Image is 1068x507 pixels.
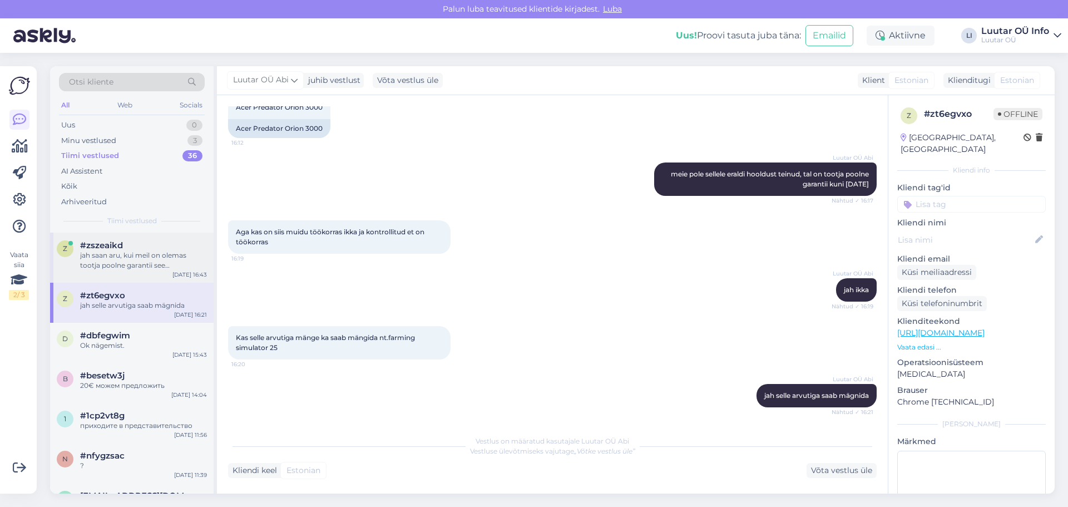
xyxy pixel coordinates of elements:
div: Küsi telefoninumbrit [897,296,987,311]
p: Klienditeekond [897,316,1046,327]
div: AI Assistent [61,166,102,177]
div: 3 [187,135,202,146]
span: Otsi kliente [69,76,113,88]
span: n [62,455,68,463]
span: d [62,334,68,343]
span: b [63,375,68,383]
div: Vaata siia [9,250,29,300]
div: Võta vestlus üle [373,73,443,88]
div: [DATE] 15:43 [172,351,207,359]
span: Nähtud ✓ 16:19 [832,302,873,311]
p: Kliendi email [897,253,1046,265]
div: Klient [858,75,885,86]
p: Märkmed [897,436,1046,447]
span: Kas selle arvutiga mänge ka saab mängida nt.farming simulator 25 [236,333,417,352]
span: Estonian [286,465,320,476]
div: # zt6egvxo [924,107,993,121]
div: [DATE] 14:04 [171,391,207,399]
span: #1cp2vt8g [80,411,125,421]
div: Kõik [61,181,77,192]
p: Kliendi nimi [897,217,1046,229]
input: Lisa tag [897,196,1046,213]
div: 0 [186,120,202,131]
span: Offline [993,108,1042,120]
button: Emailid [805,25,853,46]
span: neverend@tuta.io [80,491,196,501]
span: Luutar OÜ Abi [233,74,289,86]
span: Luutar OÜ Abi [832,375,873,383]
div: приходите в представительство [80,421,207,431]
div: 36 [182,150,202,161]
div: juhib vestlust [304,75,360,86]
div: LI [961,28,977,43]
span: 16:19 [231,254,273,263]
div: Arhiveeritud [61,196,107,208]
span: Luba [600,4,625,14]
b: Uus! [676,30,697,41]
p: Brauser [897,385,1046,396]
div: Tiimi vestlused [61,150,119,161]
span: jah ikka [844,286,869,294]
span: Luutar OÜ Abi [832,154,873,162]
div: Kliendi keel [228,465,277,476]
input: Lisa nimi [898,234,1033,246]
span: #besetw3j [80,371,125,381]
span: Luutar OÜ Abi [832,269,873,278]
div: [DATE] 16:43 [172,270,207,279]
div: Minu vestlused [61,135,116,146]
div: Acer Predator Orion 3000 [228,119,330,138]
div: Võta vestlus üle [807,463,877,478]
span: z [63,244,67,253]
p: Kliendi tag'id [897,182,1046,194]
span: #zszeaikd [80,240,123,250]
div: jah selle arvutiga saab mägnida [80,301,207,311]
div: Proovi tasuta juba täna: [676,29,801,42]
span: z [907,111,911,120]
span: #zt6egvxo [80,291,125,301]
p: Chrome [TECHNICAL_ID] [897,396,1046,408]
div: Luutar OÜ [981,36,1049,45]
a: Luutar OÜ InfoLuutar OÜ [981,27,1061,45]
div: Kliendi info [897,165,1046,175]
div: 2 / 3 [9,290,29,300]
div: Aktiivne [867,26,934,46]
div: ? [80,461,207,471]
p: Kliendi telefon [897,284,1046,296]
span: jah selle arvutiga saab mägnida [764,391,869,400]
a: [URL][DOMAIN_NAME] [897,328,985,338]
p: Vaata edasi ... [897,342,1046,352]
span: Tiimi vestlused [107,216,157,226]
span: Nähtud ✓ 16:17 [832,196,873,205]
div: Luutar OÜ Info [981,27,1049,36]
i: „Võtke vestlus üle” [574,447,635,455]
span: 1 [64,415,66,423]
span: 16:12 [231,139,273,147]
span: #nfygzsac [80,451,125,461]
div: [DATE] 11:39 [174,471,207,479]
span: Vestlus on määratud kasutajale Luutar OÜ Abi [476,437,629,445]
p: [MEDICAL_DATA] [897,368,1046,380]
span: Aga kas on siis muidu töökorras ikka ja kontrollitud et on töökorras [236,228,426,246]
div: Web [115,98,135,112]
div: [PERSON_NAME] [897,419,1046,429]
div: Uus [61,120,75,131]
div: Socials [177,98,205,112]
div: Küsi meiliaadressi [897,265,976,280]
img: Askly Logo [9,75,30,96]
span: Vestluse ülevõtmiseks vajutage [470,447,635,455]
div: All [59,98,72,112]
div: 20€ можем предложить [80,381,207,391]
div: [GEOGRAPHIC_DATA], [GEOGRAPHIC_DATA] [901,132,1023,155]
div: jah saan aru, kui meil on olemas tootja poolne garantii see [PERSON_NAME] märgitakse arvele, et m... [80,250,207,270]
span: #dbfegwim [80,331,130,341]
span: Estonian [894,75,928,86]
div: Klienditugi [943,75,991,86]
span: 16:20 [231,360,273,368]
span: Nähtud ✓ 16:21 [832,408,873,416]
div: Ok nägemist. [80,341,207,351]
div: [DATE] 16:21 [174,311,207,319]
span: Acer Predator Orion 3000 [236,103,323,111]
span: meie pole sellele eraldi hooldust teinud, tal on tootja poolne garantii kuni [DATE] [671,170,871,188]
span: Estonian [1000,75,1034,86]
span: z [63,294,67,303]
